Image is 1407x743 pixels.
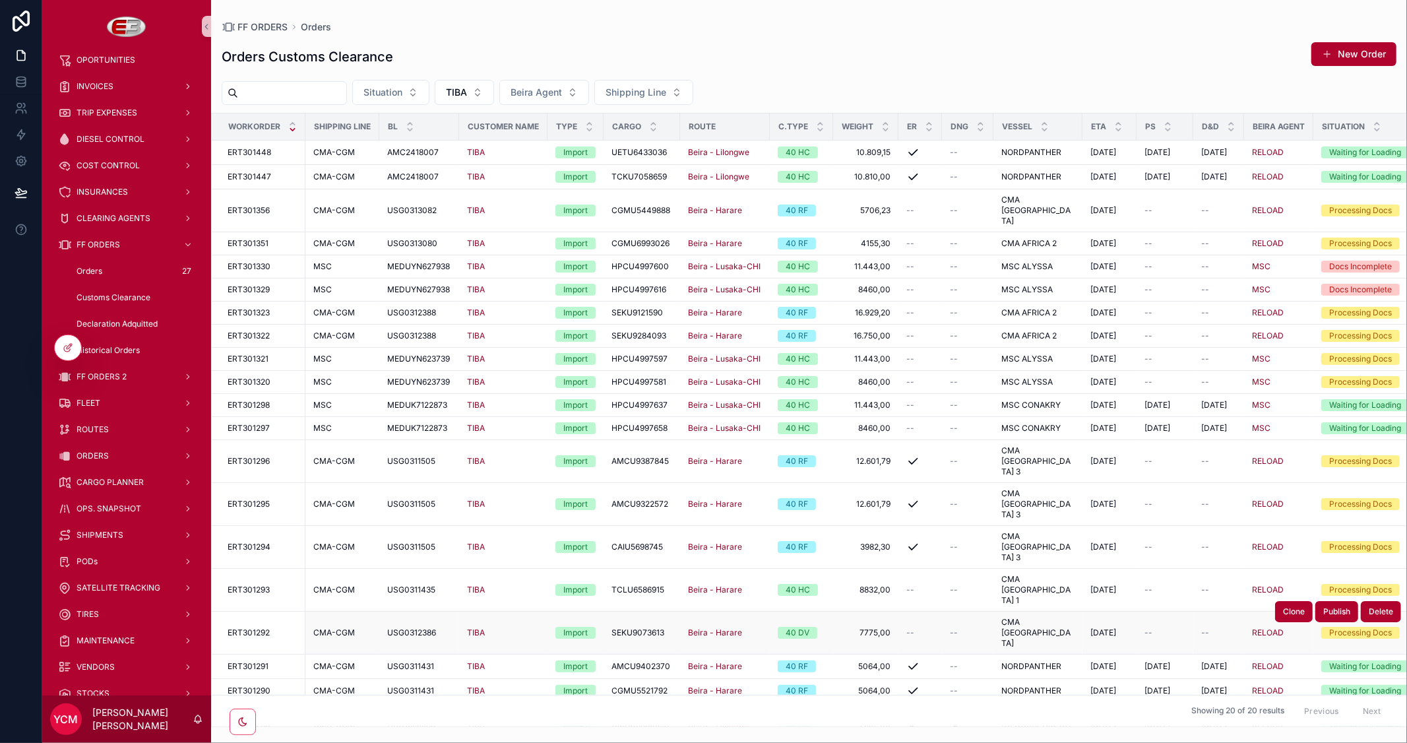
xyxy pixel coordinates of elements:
[228,261,297,272] a: ERT301330
[1144,284,1152,295] span: --
[467,147,540,158] a: TIBA
[906,261,914,272] span: --
[1144,172,1185,182] a: [DATE]
[1252,307,1305,318] a: RELOAD
[1144,238,1152,249] span: --
[77,266,102,276] span: Orders
[467,307,485,318] span: TIBA
[950,261,958,272] span: --
[1001,307,1057,318] span: CMA AFRICA 2
[950,172,958,182] span: --
[1311,42,1396,66] button: New Order
[688,307,742,318] a: Beira - Harare
[563,146,588,158] div: Import
[906,284,934,295] a: --
[467,261,485,272] span: TIBA
[313,261,332,272] span: MSC
[688,238,762,249] a: Beira - Harare
[387,238,451,249] a: USG0313080
[313,307,371,318] a: CMA-CGM
[688,307,762,318] a: Beira - Harare
[1201,172,1236,182] a: [DATE]
[387,284,450,295] span: MEDUYN627938
[688,284,762,295] a: Beira - Lusaka-CHI
[1201,307,1236,318] a: --
[778,146,825,158] a: 40 HC
[387,307,436,318] span: USG0312388
[467,261,540,272] a: TIBA
[688,147,762,158] a: Beira - Lilongwe
[1144,238,1185,249] a: --
[1329,205,1392,216] div: Processing Docs
[1001,261,1053,272] span: MSC ALYSSA
[228,261,270,272] span: ERT301330
[77,108,137,118] span: TRIP EXPENSES
[1329,171,1401,183] div: Waiting for Loading
[950,205,985,216] a: --
[387,261,451,272] a: MEDUYN627938
[313,284,332,295] span: MSC
[1001,284,1053,295] span: MSC ALYSSA
[778,261,825,273] a: 40 HC
[467,238,485,249] a: TIBA
[841,147,891,158] span: 10.809,15
[1090,261,1129,272] a: [DATE]
[688,261,762,272] a: Beira - Lusaka-CHI
[778,238,825,249] a: 40 RF
[1201,205,1209,216] span: --
[1090,238,1116,249] span: [DATE]
[841,205,891,216] span: 5706,23
[688,261,761,272] a: Beira - Lusaka-CHI
[1144,147,1170,158] span: [DATE]
[1252,238,1284,249] a: RELOAD
[1252,284,1305,295] a: MSC
[228,147,297,158] a: ERT301448
[611,307,663,318] span: SEKU9121590
[1144,147,1185,158] a: [DATE]
[786,205,808,216] div: 40 RF
[435,80,494,105] button: Select Button
[841,284,891,295] a: 8460,00
[50,207,203,230] a: CLEARING AGENTS
[1329,261,1392,273] div: Docs Incomplete
[841,307,891,318] a: 16.929,20
[467,172,540,182] a: TIBA
[301,20,331,34] a: Orders
[1144,172,1170,182] span: [DATE]
[467,147,485,158] a: TIBA
[555,261,596,273] a: Import
[1001,284,1075,295] a: MSC ALYSSA
[841,261,891,272] span: 11.443,00
[786,238,808,249] div: 40 RF
[1201,284,1236,295] a: --
[228,238,297,249] a: ERT301351
[950,205,958,216] span: --
[1201,147,1236,158] a: [DATE]
[563,238,588,249] div: Import
[563,284,588,296] div: Import
[786,171,810,183] div: 40 HC
[1252,205,1305,216] a: RELOAD
[688,284,761,295] span: Beira - Lusaka-CHI
[555,205,596,216] a: Import
[555,284,596,296] a: Import
[1252,284,1270,295] span: MSC
[50,101,203,125] a: TRIP EXPENSES
[77,160,140,171] span: COST CONTROL
[841,172,891,182] span: 10.810,00
[611,172,672,182] a: TCKU7058659
[688,147,749,158] span: Beira - Lilongwe
[387,284,451,295] a: MEDUYN627938
[77,55,135,65] span: OPORTUNITIES
[1090,261,1116,272] span: [DATE]
[1144,284,1185,295] a: --
[1201,261,1236,272] a: --
[778,284,825,296] a: 40 HC
[611,238,670,249] span: CGMU6993026
[950,261,985,272] a: --
[786,307,808,319] div: 40 RF
[1252,261,1270,272] span: MSC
